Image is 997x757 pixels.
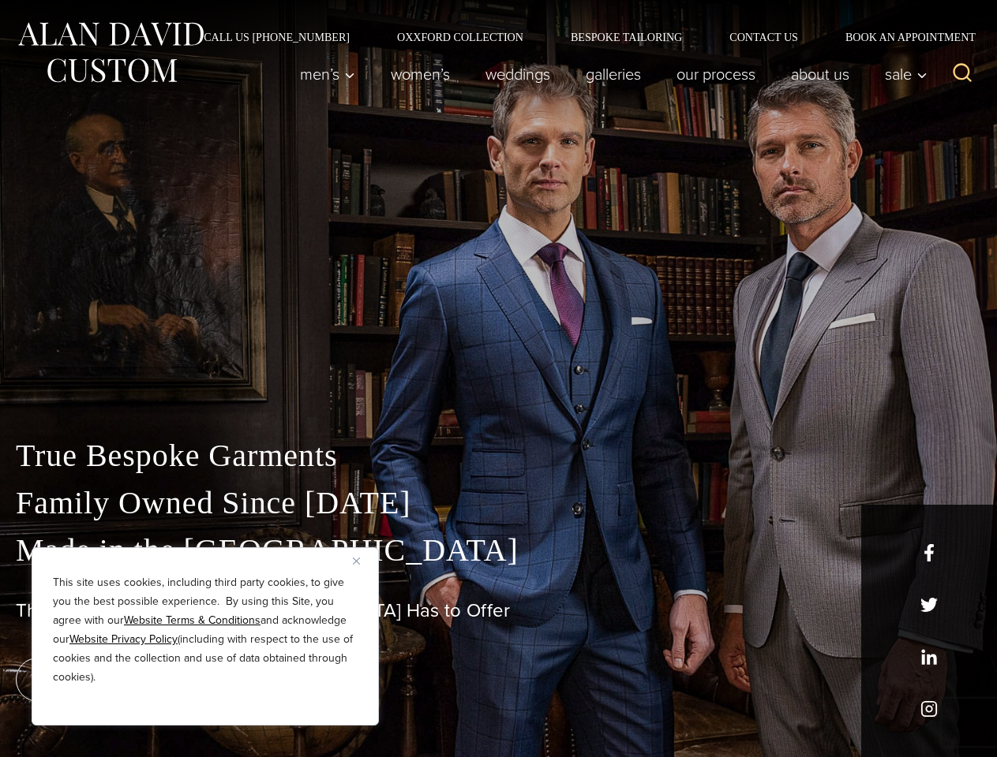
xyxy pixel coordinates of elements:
nav: Secondary Navigation [180,32,981,43]
a: About Us [774,58,868,90]
img: Close [353,557,360,565]
img: Alan David Custom [16,17,205,88]
a: Galleries [568,58,659,90]
p: This site uses cookies, including third party cookies, to give you the best possible experience. ... [53,573,358,687]
a: Website Terms & Conditions [124,612,260,628]
span: Sale [885,66,928,82]
a: Oxxford Collection [373,32,547,43]
a: Our Process [659,58,774,90]
a: Book an Appointment [822,32,981,43]
button: Close [353,551,372,570]
a: Contact Us [706,32,822,43]
a: weddings [468,58,568,90]
a: book an appointment [16,658,237,702]
a: Bespoke Tailoring [547,32,706,43]
h1: The Best Custom Suits [GEOGRAPHIC_DATA] Has to Offer [16,599,981,622]
button: View Search Form [943,55,981,93]
a: Website Privacy Policy [69,631,178,647]
a: Women’s [373,58,468,90]
nav: Primary Navigation [283,58,936,90]
p: True Bespoke Garments Family Owned Since [DATE] Made in the [GEOGRAPHIC_DATA] [16,432,981,574]
a: Call Us [PHONE_NUMBER] [180,32,373,43]
span: Men’s [300,66,355,82]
